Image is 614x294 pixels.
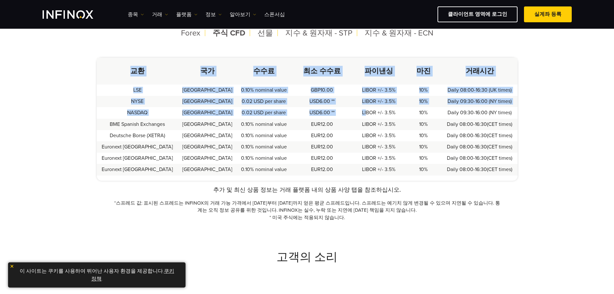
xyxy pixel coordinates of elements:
[97,164,178,175] td: Euronext [GEOGRAPHIC_DATA]
[291,164,353,175] td: EUR12.00
[97,153,178,164] td: Euronext [GEOGRAPHIC_DATA]
[442,58,517,85] th: 거래시간
[237,85,291,96] td: 0.10% nominal value
[178,130,237,141] td: [GEOGRAPHIC_DATA]
[97,96,178,107] td: NYSE
[405,119,442,130] td: 10%
[43,10,108,19] a: INFINOX Logo
[237,58,291,85] th: 수수료
[237,141,291,153] td: 0.10% nominal value
[365,28,433,38] span: 지수 & 원자재 - ECN
[181,28,200,38] span: Forex
[442,96,517,107] td: Daily 09:30-16:00 (NY times)
[285,28,352,38] span: 지수 & 원자재 - STP
[353,96,405,107] td: LIBOR +/- 3.5%
[97,58,178,85] th: 교환
[405,85,442,96] td: 10%
[291,119,353,130] td: EUR12.00
[442,130,517,141] td: Daily 08:00-16:30(CET times)
[10,264,14,269] img: yellow close icon
[442,107,517,118] td: Daily 09:30-16:00 (NY times)
[178,119,237,130] td: [GEOGRAPHIC_DATA]
[442,153,517,164] td: Daily 08:00-16:30(CET times)
[405,58,442,85] th: 마진
[152,11,168,18] a: 거래
[442,85,517,96] td: Daily 08:00-16:30 (UK times)
[291,58,353,85] th: 최소 수수료
[178,107,237,118] td: [GEOGRAPHIC_DATA]
[11,266,182,284] p: 이 사이트는 쿠키를 사용하여 뛰어난 사용자 환경을 제공합니다. .
[97,119,178,130] td: BME Spanish Exchanges
[178,153,237,164] td: [GEOGRAPHIC_DATA]
[206,11,222,18] a: 정보
[353,107,405,118] td: LIBOR +/- 3.5%
[353,85,405,96] td: LIBOR +/- 3.5%
[524,6,572,22] a: 실계좌 등록
[97,130,178,141] td: Deutsche Borse (XETRA)
[264,11,285,18] a: 스폰서십
[237,107,291,118] td: 0.02 USD per share
[438,6,518,22] a: 클라이언트 영역에 로그인
[178,164,237,175] td: [GEOGRAPHIC_DATA]
[291,153,353,164] td: EUR12.00
[405,96,442,107] td: 10%
[178,141,237,153] td: [GEOGRAPHIC_DATA]
[81,250,533,264] h2: 고객의 소리
[112,199,502,214] p: *스프레드 값: 표시된 스프레드는 INFINOX의 거래 가능 가격에서 [DATE]부터 [DATE]까지 얻은 평균 스프레드입니다. 스프레드는 예기치 않게 변경될 수 있으며 지연...
[176,11,197,18] a: 플랫폼
[128,11,144,18] a: 종목
[112,214,502,221] p: * 미국 주식에는 적용되지 않습니다.
[405,107,442,118] td: 10%
[405,130,442,141] td: 10%
[97,141,178,153] td: Euronext [GEOGRAPHIC_DATA]
[97,107,178,118] td: NASDAQ
[291,107,353,118] td: USD6.00 **
[405,164,442,175] td: 10%
[291,85,353,96] td: GBP10.00
[237,153,291,164] td: 0.10% nominal value
[112,186,502,194] p: 추가 및 최신 상품 정보는 거래 플랫폼 내의 상품 사양 탭을 참조하십시오.
[353,58,405,85] th: 파이낸싱
[353,141,405,153] td: LIBOR +/- 3.5%
[405,141,442,153] td: 10%
[178,96,237,107] td: [GEOGRAPHIC_DATA]
[237,96,291,107] td: 0.02 USD per share
[237,119,291,130] td: 0.10% nominal value
[97,85,178,96] td: LSE
[353,119,405,130] td: LIBOR +/- 3.5%
[178,85,237,96] td: [GEOGRAPHIC_DATA]
[257,28,273,38] span: 선물
[353,153,405,164] td: LIBOR +/- 3.5%
[213,28,245,38] span: 주식 CFD
[291,141,353,153] td: EUR12.00
[237,130,291,141] td: 0.10% nominal value
[442,164,517,175] td: Daily 08:00-16:30(CET times)
[237,164,291,175] td: 0.10% nominal value
[178,58,237,85] th: 국가
[353,164,405,175] td: LIBOR +/- 3.5%
[442,119,517,130] td: Daily 08:00-16:30(CET times)
[353,130,405,141] td: LIBOR +/- 3.5%
[291,96,353,107] td: USD6.00 **
[405,153,442,164] td: 10%
[230,11,256,18] a: 알아보기
[291,130,353,141] td: EUR12.00
[442,141,517,153] td: Daily 08:00-16:30(CET times)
